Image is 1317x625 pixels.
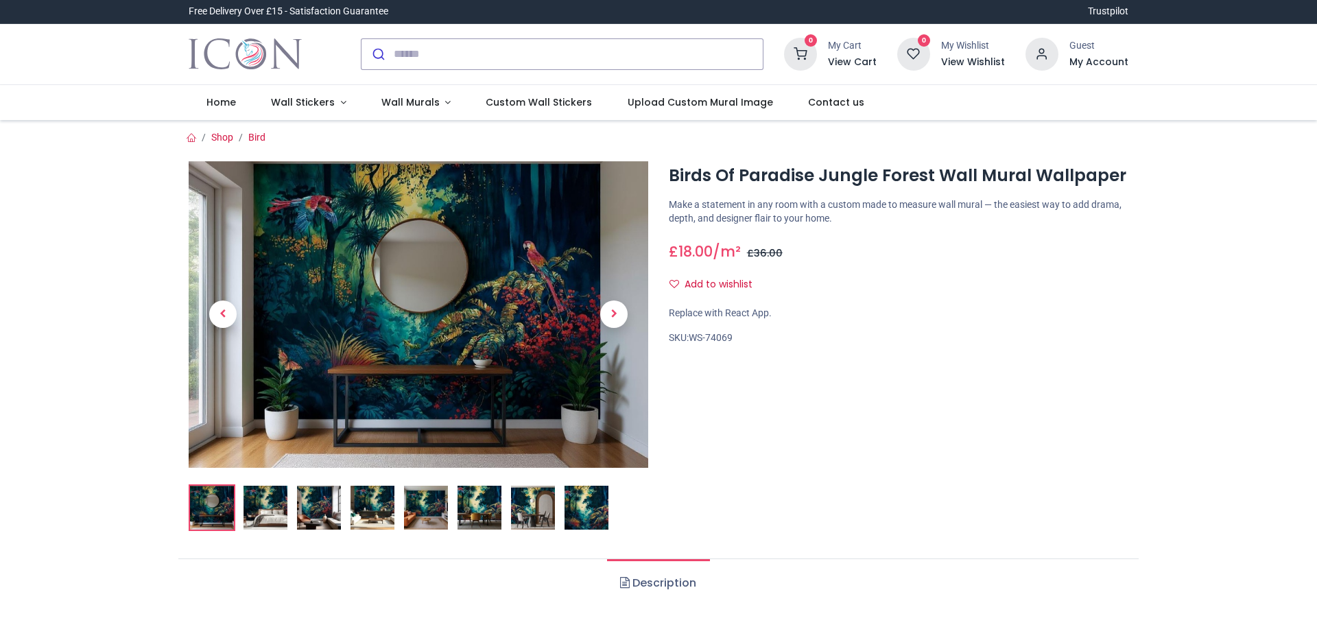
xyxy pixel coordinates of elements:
[404,486,448,530] img: WS-74069-05
[607,559,709,607] a: Description
[669,198,1128,225] p: Make a statement in any room with a custom made to measure wall mural — the easiest way to add dr...
[189,161,648,468] img: Birds Of Paradise Jungle Forest Wall Mural Wallpaper
[669,241,713,261] span: £
[1069,39,1128,53] div: Guest
[189,35,302,73] img: Icon Wall Stickers
[805,34,818,47] sup: 0
[628,95,773,109] span: Upload Custom Mural Image
[754,246,783,260] span: 36.00
[361,39,394,69] button: Submit
[941,39,1005,53] div: My Wishlist
[381,95,440,109] span: Wall Murals
[713,241,741,261] span: /m²
[458,486,501,530] img: WS-74069-06
[600,300,628,328] span: Next
[941,56,1005,69] a: View Wishlist
[486,95,592,109] span: Custom Wall Stickers
[918,34,931,47] sup: 0
[580,207,648,422] a: Next
[669,307,1128,320] div: Replace with React App.
[189,35,302,73] a: Logo of Icon Wall Stickers
[248,132,265,143] a: Bird
[511,486,555,530] img: WS-74069-07
[209,300,237,328] span: Previous
[669,331,1128,345] div: SKU:
[897,47,930,58] a: 0
[669,273,764,296] button: Add to wishlistAdd to wishlist
[297,486,341,530] img: WS-74069-03
[747,246,783,260] span: £
[253,85,364,121] a: Wall Stickers
[784,47,817,58] a: 0
[1069,56,1128,69] a: My Account
[678,241,713,261] span: 18.00
[669,279,679,289] i: Add to wishlist
[689,332,733,343] span: WS-74069
[808,95,864,109] span: Contact us
[271,95,335,109] span: Wall Stickers
[206,95,236,109] span: Home
[828,56,877,69] a: View Cart
[211,132,233,143] a: Shop
[565,486,608,530] img: WS-74069-08
[364,85,468,121] a: Wall Murals
[190,486,234,530] img: Birds Of Paradise Jungle Forest Wall Mural Wallpaper
[1088,5,1128,19] a: Trustpilot
[828,39,877,53] div: My Cart
[351,486,394,530] img: WS-74069-04
[189,207,257,422] a: Previous
[189,5,388,19] div: Free Delivery Over £15 - Satisfaction Guarantee
[244,486,287,530] img: WS-74069-02
[669,164,1128,187] h1: Birds Of Paradise Jungle Forest Wall Mural Wallpaper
